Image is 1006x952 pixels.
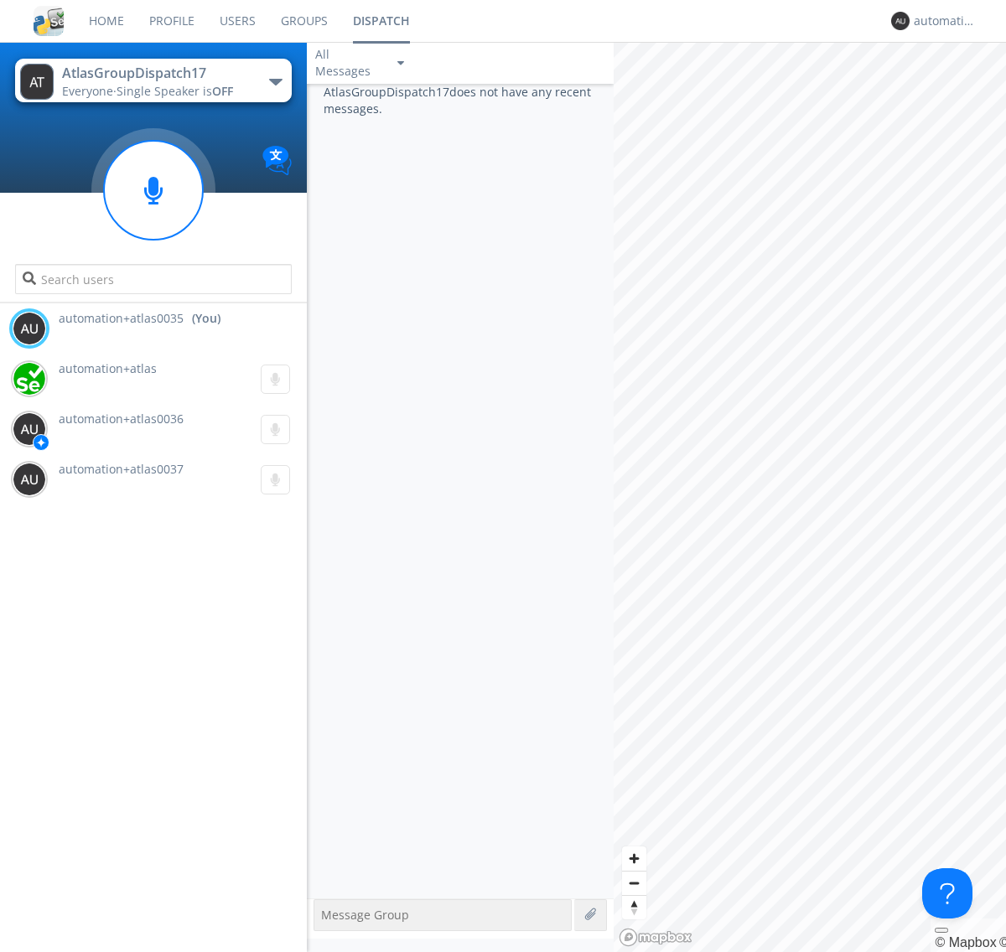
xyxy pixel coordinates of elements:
[59,411,184,427] span: automation+atlas0036
[13,362,46,396] img: d2d01cd9b4174d08988066c6d424eccd
[117,83,233,99] span: Single Speaker is
[59,461,184,477] span: automation+atlas0037
[315,46,382,80] div: All Messages
[192,310,220,327] div: (You)
[891,12,910,30] img: 373638.png
[935,935,996,949] a: Mapbox
[34,6,64,36] img: cddb5a64eb264b2086981ab96f4c1ba7
[59,360,157,376] span: automation+atlas
[922,868,972,918] iframe: Toggle Customer Support
[619,928,692,947] a: Mapbox logo
[622,871,646,895] button: Zoom out
[622,872,646,895] span: Zoom out
[59,310,184,327] span: automation+atlas0035
[935,928,948,933] button: Toggle attribution
[15,264,291,294] input: Search users
[397,61,404,65] img: caret-down-sm.svg
[13,312,46,345] img: 373638.png
[914,13,977,29] div: automation+atlas0035
[622,896,646,919] span: Reset bearing to north
[62,83,251,100] div: Everyone ·
[62,64,251,83] div: AtlasGroupDispatch17
[307,84,614,898] div: AtlasGroupDispatch17 does not have any recent messages.
[15,59,291,102] button: AtlasGroupDispatch17Everyone·Single Speaker isOFF
[212,83,233,99] span: OFF
[20,64,54,100] img: 373638.png
[622,895,646,919] button: Reset bearing to north
[262,146,292,175] img: Translation enabled
[13,463,46,496] img: 373638.png
[622,846,646,871] button: Zoom in
[13,412,46,446] img: 373638.png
